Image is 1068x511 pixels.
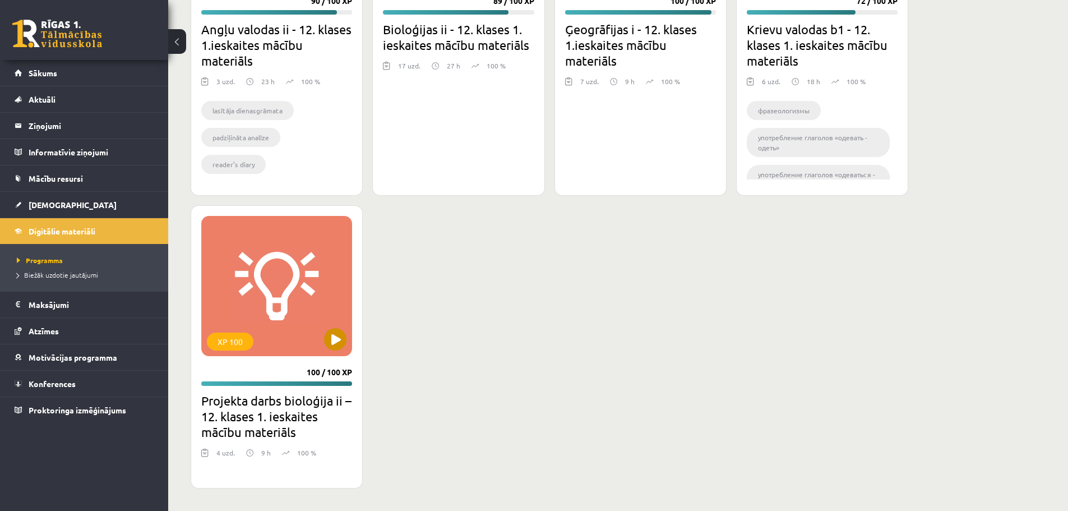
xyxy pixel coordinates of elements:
[15,292,154,317] a: Maksājumi
[15,371,154,397] a: Konferences
[487,61,506,71] p: 100 %
[747,21,898,68] h2: Krievu valodas b1 - 12. klases 1. ieskaites mācību materiāls
[201,128,280,147] li: padziļināta analīze
[201,101,294,120] li: lasītāja dienasgrāmata
[580,76,599,93] div: 7 uzd.
[17,256,63,265] span: Programma
[383,21,534,53] h2: Bioloģijas ii - 12. klases 1. ieskaites mācību materiāls
[201,21,352,68] h2: Angļu valodas ii - 12. klases 1.ieskaites mācību materiāls
[261,76,275,86] p: 23 h
[29,173,83,183] span: Mācību resursi
[29,113,154,139] legend: Ziņojumi
[398,61,420,77] div: 17 uzd.
[15,60,154,86] a: Sākums
[15,318,154,344] a: Atzīmes
[29,379,76,389] span: Konferences
[661,76,680,86] p: 100 %
[297,448,316,458] p: 100 %
[29,326,59,336] span: Atzīmes
[762,76,780,93] div: 6 uzd.
[747,165,890,194] li: употребление глаголов «одеваться - одеться»
[17,270,157,280] a: Biežāk uzdotie jautājumi
[847,76,866,86] p: 100 %
[15,344,154,370] a: Motivācijas programma
[17,270,98,279] span: Biežāk uzdotie jautājumi
[201,155,266,174] li: reader’s diary
[29,405,126,415] span: Proktoringa izmēģinājums
[15,218,154,244] a: Digitālie materiāli
[29,226,95,236] span: Digitālie materiāli
[15,113,154,139] a: Ziņojumi
[15,165,154,191] a: Mācību resursi
[15,139,154,165] a: Informatīvie ziņojumi
[447,61,460,71] p: 27 h
[17,255,157,265] a: Programma
[29,139,154,165] legend: Informatīvie ziņojumi
[29,94,56,104] span: Aktuāli
[625,76,635,86] p: 9 h
[216,448,235,464] div: 4 uzd.
[207,333,253,351] div: XP 100
[301,76,320,86] p: 100 %
[29,352,117,362] span: Motivācijas programma
[807,76,820,86] p: 18 h
[29,68,57,78] span: Sākums
[29,200,117,210] span: [DEMOGRAPHIC_DATA]
[12,20,102,48] a: Rīgas 1. Tālmācības vidusskola
[565,21,716,68] h2: Ģeogrāfijas i - 12. klases 1.ieskaites mācību materiāls
[201,393,352,440] h2: Projekta darbs bioloģija ii – 12. klases 1. ieskaites mācību materiāls
[15,397,154,423] a: Proktoringa izmēģinājums
[261,448,271,458] p: 9 h
[747,128,890,157] li: употребление глаголов «одевать - одеть»
[747,101,821,120] li: фразеологизмы
[15,86,154,112] a: Aktuāli
[15,192,154,218] a: [DEMOGRAPHIC_DATA]
[29,292,154,317] legend: Maksājumi
[216,76,235,93] div: 3 uzd.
